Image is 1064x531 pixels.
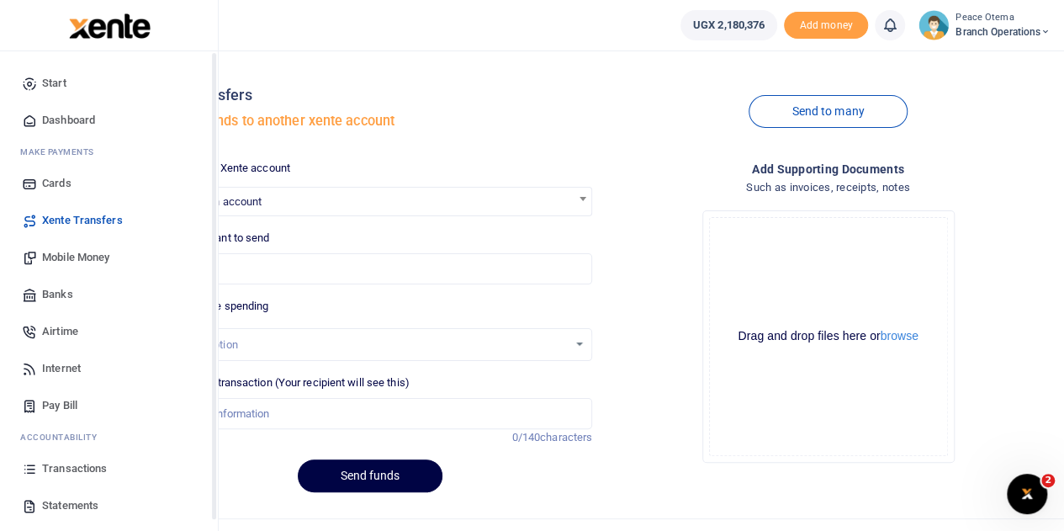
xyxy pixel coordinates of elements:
[42,360,81,377] span: Internet
[13,202,204,239] a: Xente Transfers
[918,10,949,40] img: profile-user
[955,11,1051,25] small: Peace Otema
[69,13,151,39] img: logo-large
[674,10,784,40] li: Wallet ballance
[13,387,204,424] a: Pay Bill
[702,210,955,463] div: File Uploader
[42,397,77,414] span: Pay Bill
[606,160,1051,178] h4: Add supporting Documents
[13,487,204,524] a: Statements
[67,19,151,31] a: logo-small logo-large logo-large
[147,86,592,104] h4: Xente transfers
[13,102,204,139] a: Dashboard
[710,328,947,344] div: Drag and drop files here or
[13,350,204,387] a: Internet
[147,253,592,285] input: UGX
[42,323,78,340] span: Airtime
[1007,474,1047,514] iframe: Intercom live chat
[42,212,123,229] span: Xente Transfers
[42,75,66,92] span: Start
[42,497,98,514] span: Statements
[42,249,109,266] span: Mobile Money
[881,330,918,342] button: browse
[13,165,204,202] a: Cards
[512,431,541,443] span: 0/140
[13,313,204,350] a: Airtime
[298,459,442,492] button: Send funds
[42,460,107,477] span: Transactions
[784,18,868,30] a: Add money
[13,139,204,165] li: M
[147,187,592,216] span: Search for an account
[147,113,592,130] h5: Transfer funds to another xente account
[680,10,777,40] a: UGX 2,180,376
[784,12,868,40] span: Add money
[42,175,71,192] span: Cards
[749,95,907,128] a: Send to many
[160,337,568,353] div: Select an option
[42,112,95,129] span: Dashboard
[13,450,204,487] a: Transactions
[606,178,1051,197] h4: Such as invoices, receipts, notes
[147,398,592,430] input: Enter extra information
[13,424,204,450] li: Ac
[33,431,97,443] span: countability
[13,276,204,313] a: Banks
[13,239,204,276] a: Mobile Money
[147,374,410,391] label: Memo for this transaction (Your recipient will see this)
[29,146,94,158] span: ake Payments
[693,17,765,34] span: UGX 2,180,376
[918,10,1051,40] a: profile-user Peace Otema Branch Operations
[784,12,868,40] li: Toup your wallet
[148,188,591,214] span: Search for an account
[42,286,73,303] span: Banks
[540,431,592,443] span: characters
[955,24,1051,40] span: Branch Operations
[1041,474,1055,487] span: 2
[13,65,204,102] a: Start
